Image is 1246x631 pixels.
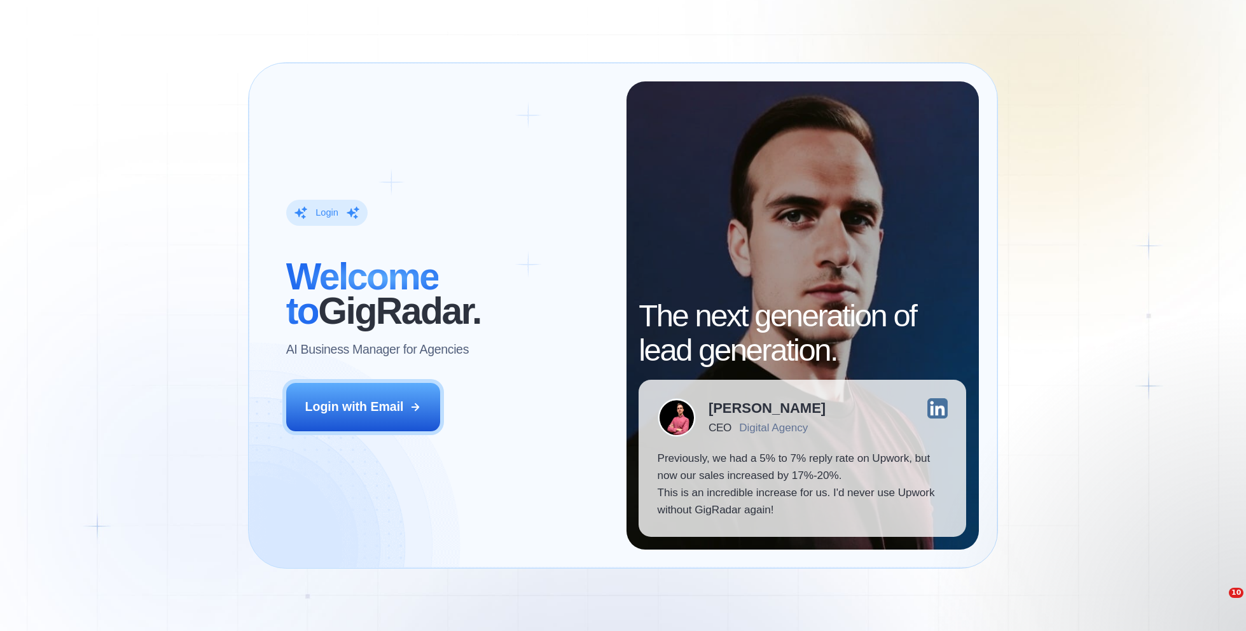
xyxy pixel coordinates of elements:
iframe: Intercom live chat [1203,588,1233,618]
div: Login with Email [305,398,404,415]
h2: The next generation of lead generation. [639,299,966,368]
div: Login [315,207,338,219]
span: 10 [1229,588,1243,598]
button: Login with Email [286,383,440,431]
h2: ‍ GigRadar. [286,260,608,328]
div: [PERSON_NAME] [709,401,826,415]
p: AI Business Manager for Agencies [286,341,469,358]
div: CEO [709,422,731,434]
span: Welcome to [286,256,439,331]
p: Previously, we had a 5% to 7% reply rate on Upwork, but now our sales increased by 17%-20%. This ... [658,450,948,518]
div: Digital Agency [739,422,808,434]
